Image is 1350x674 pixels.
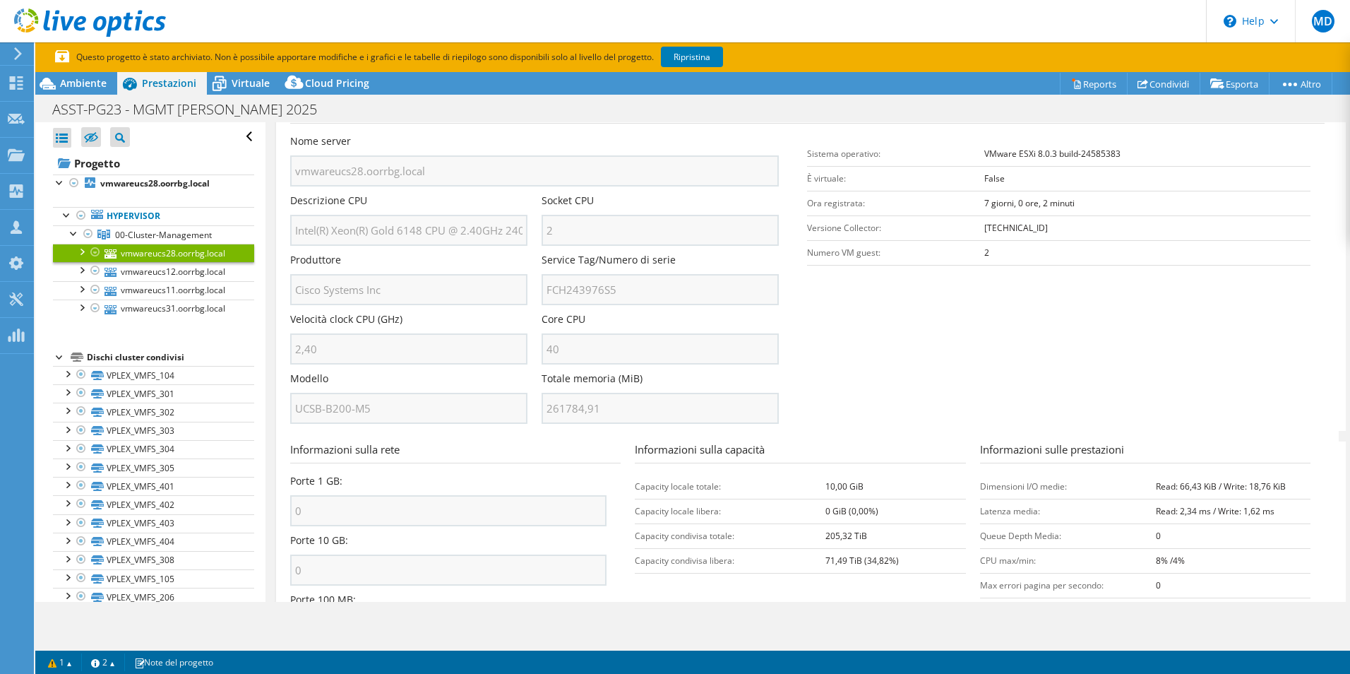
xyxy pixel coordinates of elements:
[825,555,899,567] b: 71,49 TiB (34,82%)
[661,47,723,67] a: Ripristina
[542,312,585,326] label: Core CPU
[980,573,1156,598] td: Max errori pagina per secondo:
[1156,530,1161,542] b: 0
[1269,73,1332,95] a: Altro
[53,495,254,514] a: VPLEX_VMFS_402
[53,262,254,280] a: vmwareucs12.oorrbg.local
[542,253,676,267] label: Service Tag/Numero di serie
[635,499,825,524] td: Capacity locale libera:
[81,654,125,671] a: 2
[142,76,196,90] span: Prestazioni
[53,533,254,551] a: VPLEX_VMFS_404
[124,654,223,671] a: Note del progetto
[305,76,369,90] span: Cloud Pricing
[980,499,1156,524] td: Latenza media:
[87,349,254,366] div: Dischi cluster condivisi
[60,76,107,90] span: Ambiente
[53,244,254,262] a: vmwareucs28.oorrbg.local
[807,240,984,265] td: Numero VM guest:
[1127,73,1200,95] a: Condividi
[290,134,351,148] label: Nome server
[53,207,254,225] a: Hypervisor
[984,247,989,259] b: 2
[635,442,965,463] h3: Informazioni sulla capacità
[290,442,621,463] h3: Informazioni sulla rete
[232,76,270,90] span: Virtuale
[53,551,254,569] a: VPLEX_VMFS_308
[53,477,254,495] a: VPLEX_VMFS_401
[807,215,984,240] td: Versione Collector:
[1156,505,1274,517] b: Read: 2,34 ms / Write: 1,62 ms
[53,514,254,533] a: VPLEX_VMFS_403
[53,175,254,193] a: vmwareucs28.oorrbg.local
[1156,579,1161,591] b: 0
[984,222,1048,234] b: [TECHNICAL_ID]
[807,141,984,166] td: Sistema operativo:
[53,300,254,318] a: vmwareucs31.oorrbg.local
[1060,73,1128,95] a: Reports
[53,440,254,459] a: VPLEX_VMFS_304
[980,598,1156,622] td: Numero [PERSON_NAME] core saturi:
[1224,15,1236,28] svg: \n
[53,225,254,244] a: 00-Cluster-Management
[100,177,210,189] b: vmwareucs28.oorrbg.local
[53,152,254,175] a: Progetto
[542,194,594,208] label: Socket CPU
[53,588,254,606] a: VPLEX_VMFS_206
[825,480,864,492] b: 10,00 GiB
[542,372,643,386] label: Totale memoria (MiB)
[290,474,342,488] label: Porte 1 GB:
[53,281,254,300] a: vmwareucs11.oorrbg.local
[53,459,254,477] a: VPLEX_VMFS_305
[984,197,1075,209] b: 7 giorni, 0 ore, 2 minuti
[290,372,328,386] label: Modello
[807,191,984,215] td: Ora registrata:
[825,505,878,517] b: 0 GiB (0,00%)
[53,569,254,588] a: VPLEX_VMFS_105
[980,474,1156,499] td: Dimensioni I/O medie:
[53,422,254,440] a: VPLEX_VMFS_303
[290,312,402,326] label: Velocità clock CPU (GHz)
[53,403,254,421] a: VPLEX_VMFS_302
[635,548,825,573] td: Capacity condivisa libera:
[1156,480,1286,492] b: Read: 66,43 KiB / Write: 18,76 KiB
[1200,73,1270,95] a: Esporta
[115,229,212,241] span: 00-Cluster-Management
[635,524,825,548] td: Capacity condivisa totale:
[53,366,254,384] a: VPLEX_VMFS_104
[55,49,747,65] p: Questo progetto è stato archiviato. Non è possibile apportare modifiche e i grafici e le tabelle ...
[984,148,1121,160] b: VMware ESXi 8.0.3 build-24585383
[980,442,1310,463] h3: Informazioni sulle prestazioni
[980,548,1156,573] td: CPU max/min:
[980,524,1156,548] td: Queue Depth Media:
[290,593,356,607] label: Porte 100 MB:
[984,172,1005,184] b: False
[38,654,82,671] a: 1
[46,102,339,117] h1: ASST-PG23 - MGMT [PERSON_NAME] 2025
[290,194,367,208] label: Descrizione CPU
[53,384,254,403] a: VPLEX_VMFS_301
[290,253,341,267] label: Produttore
[1312,10,1334,32] span: MD
[807,166,984,191] td: È virtuale:
[825,530,867,542] b: 205,32 TiB
[290,533,348,548] label: Porte 10 GB:
[1156,555,1185,567] b: 8% /4%
[635,474,825,499] td: Capacity locale totale:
